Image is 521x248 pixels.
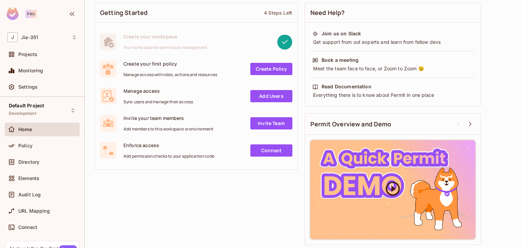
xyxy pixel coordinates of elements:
a: Connect [250,144,292,157]
span: Sync users and manage their access [123,99,193,105]
span: Elements [18,176,39,181]
div: Meet the team face to face, or Zoom to Zoom 😉 [312,65,473,72]
div: Pro [25,10,37,18]
span: Policy [18,143,33,148]
a: Create Policy [250,63,292,75]
span: Projects [18,52,37,57]
span: Directory [18,159,39,165]
div: Everything there is to know about Permit in one place [312,92,473,99]
span: Your home base for permission management [123,45,207,50]
span: Create your workspace [123,33,207,40]
div: Book a meeting [322,57,359,64]
div: Read Documentation [322,83,371,90]
a: Add Users [250,90,292,102]
img: SReyMgAAAABJRU5ErkJggg== [6,7,19,20]
span: Enforce access [123,142,214,148]
a: Invite Team [250,117,292,129]
span: Need Help? [310,8,345,17]
span: J [7,32,18,42]
span: Manage access with roles, actions and resources [123,72,217,77]
span: Home [18,127,32,132]
span: Monitoring [18,68,43,73]
span: Audit Log [18,192,41,197]
span: Permit Overview and Demo [310,120,391,128]
div: Join us on Slack [322,30,361,37]
span: Manage access [123,88,193,94]
span: URL Mapping [18,208,50,214]
span: Invite your team members [123,115,214,121]
div: 4 Steps Left [264,10,292,16]
span: Connect [18,225,37,230]
span: Getting Started [100,8,148,17]
span: Create your first policy [123,60,217,67]
span: Add permission checks to your application code [123,154,214,159]
span: Development [9,111,36,116]
div: Get support from out experts and learn from fellow devs [312,39,473,46]
span: Default Project [9,103,44,108]
span: Workspace: Jia-351 [21,35,38,40]
span: Add members to this workspace or environment [123,126,214,132]
span: Settings [18,84,38,90]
